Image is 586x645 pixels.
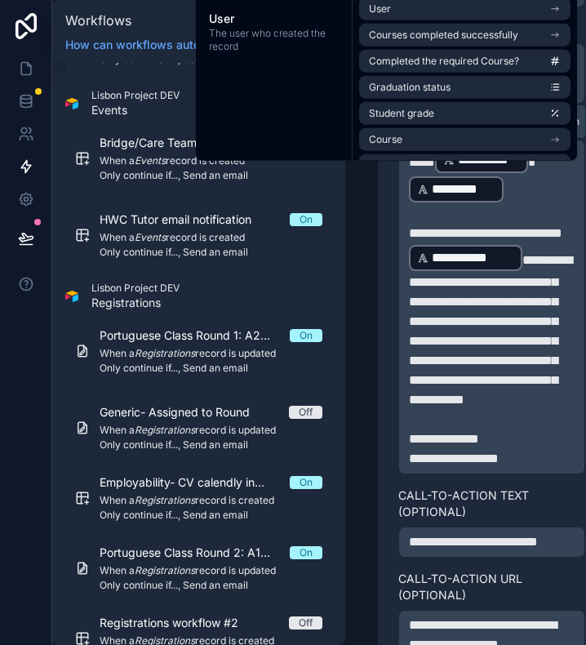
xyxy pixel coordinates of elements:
span: Portuguese Class Round 1: A2 Email Notification [100,327,290,344]
img: Airtable Logo [65,97,78,110]
a: Employability- CV calendly inviteOnWhen aRegistrationsrecord is createdOnly continue if..., Send ... [65,465,332,532]
span: When a record is updated [100,347,322,360]
span: Lisbon Project DEV [91,89,180,102]
a: HWC Tutor email notificationOnWhen aEventsrecord is createdOnly continue if..., Send an email [65,202,332,269]
div: On [300,546,313,559]
span: When a record is created [100,231,322,244]
a: How can workflows automate my app? [59,37,303,53]
div: Off [299,616,313,629]
span: Events [91,102,180,118]
span: Registrations workflow #2 [100,615,258,631]
label: Call-to-Action Text (optional) [398,487,585,520]
em: Registrations [135,347,195,359]
span: Only continue if..., Send an email [100,579,322,592]
a: Generic- Assigned to RoundOffWhen aRegistrationsrecord is updatedOnly continue if..., Send an email [65,394,332,461]
span: User [209,11,339,27]
span: When a record is updated [100,564,322,577]
span: Generic- Assigned to Round [100,404,269,420]
span: Only continue if..., Send an email [100,246,322,259]
em: Events [135,154,166,167]
span: Workflows [65,12,131,29]
span: The user who created the record [209,27,339,53]
span: Lisbon Project DEV [91,282,180,295]
span: When a record is created [100,154,322,167]
em: Events [135,231,166,243]
span: Portuguese Class Round 2: A1 Email Notification [100,545,290,561]
label: Call-to-Action URL (optional) [398,571,585,603]
span: Employability- CV calendly invite [100,474,290,491]
span: Only continue if..., Send an email [100,169,322,182]
div: Off [299,406,313,419]
a: Portuguese Class Round 1: A2 Email NotificationOnWhen aRegistrationsrecord is updatedOnly continu... [65,318,332,385]
em: Registrations [135,494,195,506]
em: Registrations [135,564,195,576]
a: Bridge/Care Team Feedback EmailOnWhen aEventsrecord is createdOnly continue if..., Send an email [65,125,332,192]
span: Bridge/Care Team Feedback Email [100,135,290,151]
span: HWC Tutor email notification [100,211,271,228]
img: Airtable Logo [65,290,78,303]
span: Registrations [91,295,180,311]
span: Only continue if..., Send an email [100,362,322,375]
span: Only continue if..., Send an email [100,438,322,451]
em: Registrations [135,424,195,436]
div: scrollable content [52,63,345,645]
span: When a record is created [100,494,322,507]
div: On [300,329,313,342]
span: How can workflows automate my app? [65,37,277,53]
a: Portuguese Class Round 2: A1 Email NotificationOnWhen aRegistrationsrecord is updatedOnly continu... [65,535,332,602]
span: Only continue if..., Send an email [100,509,322,522]
div: On [300,476,313,489]
div: On [300,213,313,226]
span: When a record is updated [100,424,322,437]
